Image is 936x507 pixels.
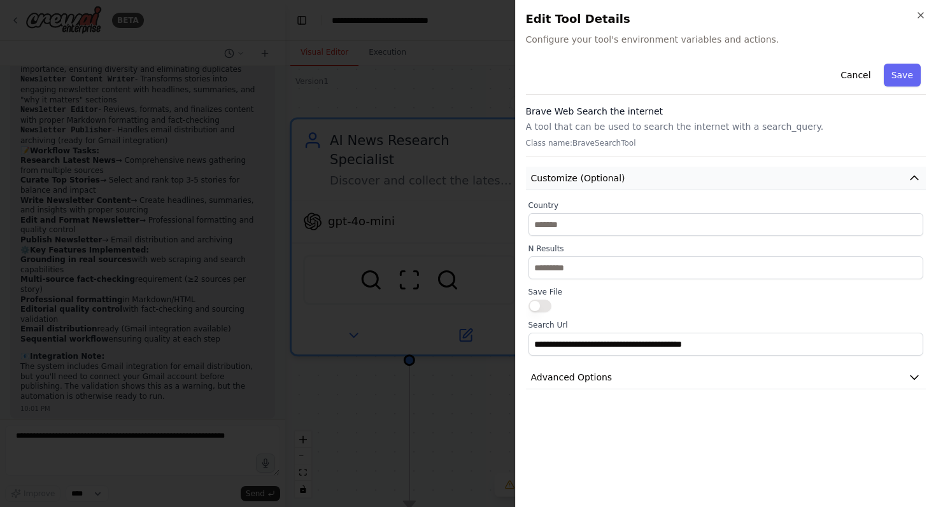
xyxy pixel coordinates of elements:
[526,366,926,389] button: Advanced Options
[528,244,924,254] label: N Results
[526,105,926,118] h3: Brave Web Search the internet
[526,167,926,190] button: Customize (Optional)
[884,64,921,87] button: Save
[528,320,924,330] label: Search Url
[526,138,926,148] p: Class name: BraveSearchTool
[526,120,926,133] p: A tool that can be used to search the internet with a search_query.
[528,200,924,211] label: Country
[531,172,625,184] span: Customize (Optional)
[531,371,613,384] span: Advanced Options
[526,10,926,28] h2: Edit Tool Details
[526,33,926,46] span: Configure your tool's environment variables and actions.
[528,287,924,297] label: Save File
[833,64,878,87] button: Cancel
